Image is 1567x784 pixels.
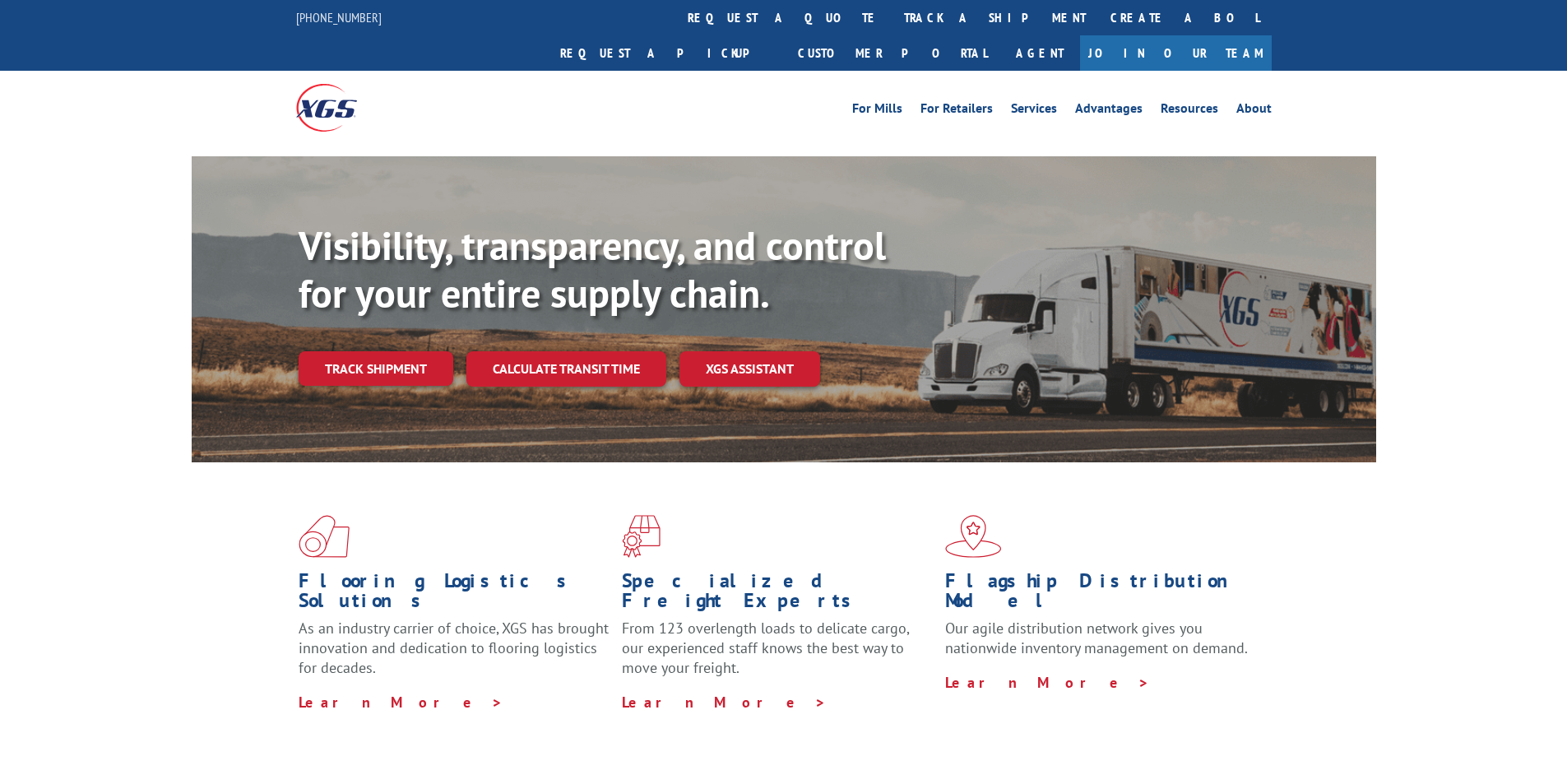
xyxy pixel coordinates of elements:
a: Customer Portal [786,35,999,71]
img: xgs-icon-flagship-distribution-model-red [945,515,1002,558]
a: For Mills [852,102,902,120]
a: XGS ASSISTANT [679,351,820,387]
a: Advantages [1075,102,1143,120]
a: Calculate transit time [466,351,666,387]
img: xgs-icon-focused-on-flooring-red [622,515,661,558]
h1: Specialized Freight Experts [622,571,933,619]
p: From 123 overlength loads to delicate cargo, our experienced staff knows the best way to move you... [622,619,933,692]
h1: Flagship Distribution Model [945,571,1256,619]
a: Learn More > [945,673,1150,692]
a: Services [1011,102,1057,120]
a: Resources [1161,102,1218,120]
a: Join Our Team [1080,35,1272,71]
a: Request a pickup [548,35,786,71]
a: For Retailers [920,102,993,120]
a: About [1236,102,1272,120]
span: Our agile distribution network gives you nationwide inventory management on demand. [945,619,1248,657]
h1: Flooring Logistics Solutions [299,571,610,619]
img: xgs-icon-total-supply-chain-intelligence-red [299,515,350,558]
a: Learn More > [622,693,827,712]
b: Visibility, transparency, and control for your entire supply chain. [299,220,886,318]
a: Learn More > [299,693,503,712]
a: Agent [999,35,1080,71]
a: Track shipment [299,351,453,386]
a: [PHONE_NUMBER] [296,9,382,26]
span: As an industry carrier of choice, XGS has brought innovation and dedication to flooring logistics... [299,619,609,677]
